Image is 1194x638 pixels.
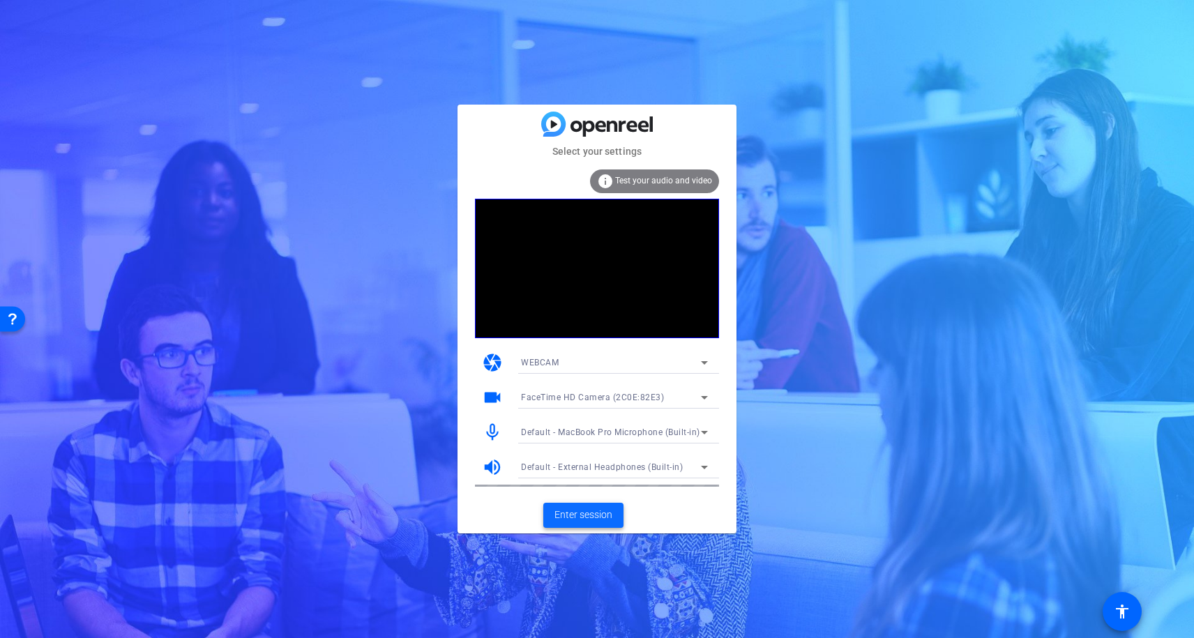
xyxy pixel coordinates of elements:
button: Enter session [543,503,624,528]
span: WEBCAM [521,358,559,367]
img: blue-gradient.svg [541,112,653,136]
mat-icon: mic_none [482,422,503,443]
span: Enter session [554,508,612,522]
mat-icon: accessibility [1114,603,1131,620]
span: Default - External Headphones (Built-in) [521,462,683,472]
mat-icon: volume_up [482,457,503,478]
span: FaceTime HD Camera (2C0E:82E3) [521,393,664,402]
mat-icon: videocam [482,387,503,408]
mat-card-subtitle: Select your settings [458,144,736,159]
span: Default - MacBook Pro Microphone (Built-in) [521,427,700,437]
span: Test your audio and video [615,176,712,185]
mat-icon: info [597,173,614,190]
mat-icon: camera [482,352,503,373]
